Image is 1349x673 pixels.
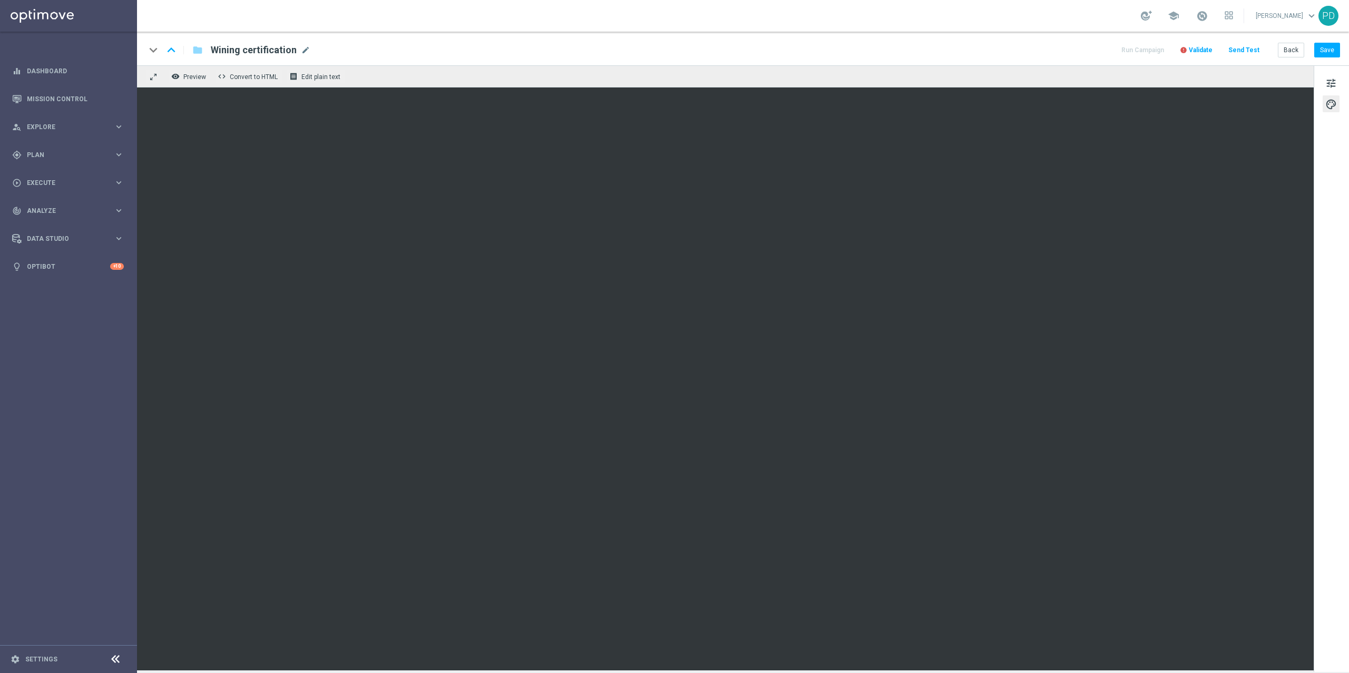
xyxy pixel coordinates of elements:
[1189,46,1213,54] span: Validate
[12,262,22,271] i: lightbulb
[1325,97,1337,111] span: palette
[1314,43,1340,57] button: Save
[163,42,179,58] i: keyboard_arrow_up
[1318,6,1338,26] div: PD
[114,150,124,160] i: keyboard_arrow_right
[211,44,297,56] span: Wining certification
[230,73,278,81] span: Convert to HTML
[12,95,124,103] button: Mission Control
[192,44,203,56] i: folder
[1325,76,1337,90] span: tune
[27,208,114,214] span: Analyze
[12,179,124,187] button: play_circle_outline Execute keyboard_arrow_right
[27,85,124,113] a: Mission Control
[1306,10,1317,22] span: keyboard_arrow_down
[27,180,114,186] span: Execute
[12,151,124,159] button: gps_fixed Plan keyboard_arrow_right
[12,66,22,76] i: equalizer
[27,124,114,130] span: Explore
[12,262,124,271] button: lightbulb Optibot +10
[12,85,124,113] div: Mission Control
[289,72,298,81] i: receipt
[114,122,124,132] i: keyboard_arrow_right
[12,67,124,75] button: equalizer Dashboard
[12,122,114,132] div: Explore
[12,206,114,216] div: Analyze
[1168,10,1179,22] span: school
[1180,46,1187,54] i: error
[27,152,114,158] span: Plan
[12,122,22,132] i: person_search
[12,207,124,215] button: track_changes Analyze keyboard_arrow_right
[11,655,20,664] i: settings
[12,206,22,216] i: track_changes
[215,70,282,83] button: code Convert to HTML
[1255,8,1318,24] a: [PERSON_NAME]keyboard_arrow_down
[12,252,124,280] div: Optibot
[1278,43,1304,57] button: Back
[1323,95,1340,112] button: palette
[114,206,124,216] i: keyboard_arrow_right
[191,42,204,58] button: folder
[218,72,226,81] span: code
[12,150,22,160] i: gps_fixed
[301,45,310,55] span: mode_edit
[12,123,124,131] button: person_search Explore keyboard_arrow_right
[12,235,124,243] button: Data Studio keyboard_arrow_right
[1178,43,1214,57] button: error Validate
[114,178,124,188] i: keyboard_arrow_right
[27,252,110,280] a: Optibot
[12,178,114,188] div: Execute
[27,57,124,85] a: Dashboard
[287,70,345,83] button: receipt Edit plain text
[25,656,57,662] a: Settings
[1227,43,1261,57] button: Send Test
[1323,74,1340,91] button: tune
[12,178,22,188] i: play_circle_outline
[12,150,114,160] div: Plan
[171,72,180,81] i: remove_red_eye
[110,263,124,270] div: +10
[12,57,124,85] div: Dashboard
[27,236,114,242] span: Data Studio
[169,70,211,83] button: remove_red_eye Preview
[183,73,206,81] span: Preview
[301,73,340,81] span: Edit plain text
[12,234,114,243] div: Data Studio
[114,233,124,243] i: keyboard_arrow_right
